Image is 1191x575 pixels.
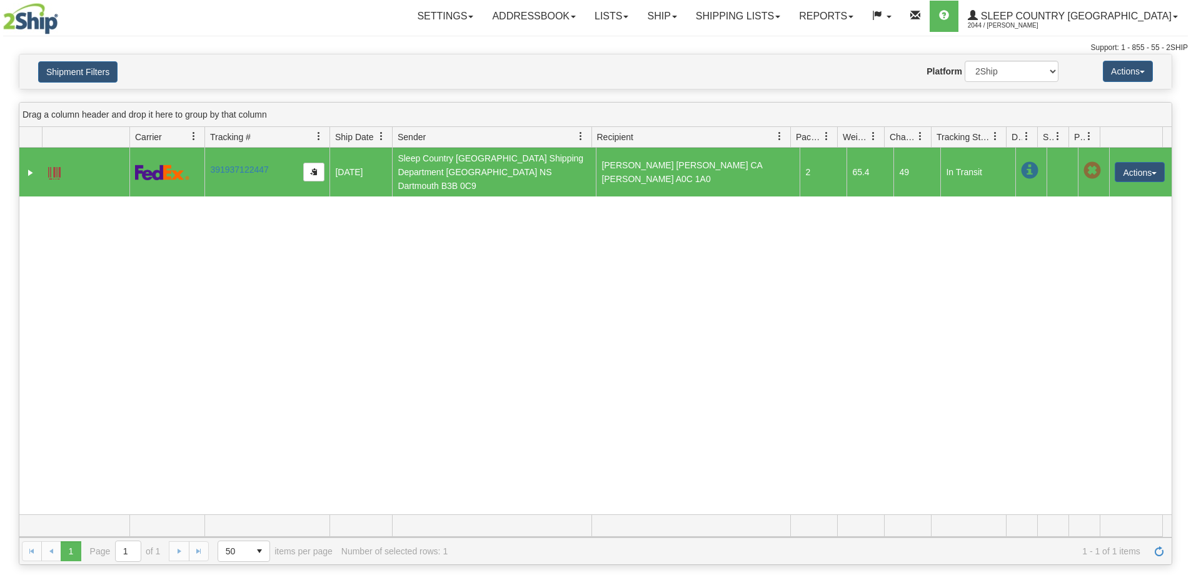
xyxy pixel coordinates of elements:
[585,1,638,32] a: Lists
[843,131,869,143] span: Weight
[597,131,633,143] span: Recipient
[937,131,991,143] span: Tracking Status
[1047,126,1068,147] a: Shipment Issues filter column settings
[335,131,373,143] span: Ship Date
[308,126,329,147] a: Tracking # filter column settings
[1012,131,1022,143] span: Delivery Status
[978,11,1172,21] span: Sleep Country [GEOGRAPHIC_DATA]
[570,126,591,147] a: Sender filter column settings
[790,1,863,32] a: Reports
[183,126,204,147] a: Carrier filter column settings
[847,148,893,196] td: 65.4
[371,126,392,147] a: Ship Date filter column settings
[249,541,269,561] span: select
[940,148,1015,196] td: In Transit
[38,61,118,83] button: Shipment Filters
[116,541,141,561] input: Page 1
[1103,61,1153,82] button: Actions
[985,126,1006,147] a: Tracking Status filter column settings
[863,126,884,147] a: Weight filter column settings
[1083,162,1101,180] span: Pickup Not Assigned
[303,163,324,181] button: Copy to clipboard
[218,541,333,562] span: items per page
[61,541,81,561] span: Page 1
[1021,162,1038,180] span: In Transit
[890,131,916,143] span: Charge
[1078,126,1100,147] a: Pickup Status filter column settings
[408,1,483,32] a: Settings
[893,148,940,196] td: 49
[90,541,161,562] span: Page of 1
[19,103,1172,127] div: grid grouping header
[769,126,790,147] a: Recipient filter column settings
[1074,131,1085,143] span: Pickup Status
[800,148,847,196] td: 2
[329,148,392,196] td: [DATE]
[910,126,931,147] a: Charge filter column settings
[958,1,1187,32] a: Sleep Country [GEOGRAPHIC_DATA] 2044 / [PERSON_NAME]
[638,1,686,32] a: Ship
[135,165,189,180] img: 2 - FedEx Express®
[483,1,585,32] a: Addressbook
[341,546,448,556] div: Number of selected rows: 1
[210,165,268,175] a: 391937122447
[1016,126,1037,147] a: Delivery Status filter column settings
[398,131,426,143] span: Sender
[48,161,61,181] a: Label
[210,131,251,143] span: Tracking #
[1115,162,1165,182] button: Actions
[3,43,1188,53] div: Support: 1 - 855 - 55 - 2SHIP
[1149,541,1169,561] a: Refresh
[927,65,962,78] label: Platform
[686,1,790,32] a: Shipping lists
[968,19,1062,32] span: 2044 / [PERSON_NAME]
[218,541,270,562] span: Page sizes drop down
[24,166,37,179] a: Expand
[3,3,58,34] img: logo2044.jpg
[796,131,822,143] span: Packages
[596,148,800,196] td: [PERSON_NAME] [PERSON_NAME] CA [PERSON_NAME] A0C 1A0
[456,546,1140,556] span: 1 - 1 of 1 items
[816,126,837,147] a: Packages filter column settings
[226,545,242,557] span: 50
[1162,223,1190,351] iframe: chat widget
[1043,131,1053,143] span: Shipment Issues
[135,131,162,143] span: Carrier
[392,148,596,196] td: Sleep Country [GEOGRAPHIC_DATA] Shipping Department [GEOGRAPHIC_DATA] NS Dartmouth B3B 0C9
